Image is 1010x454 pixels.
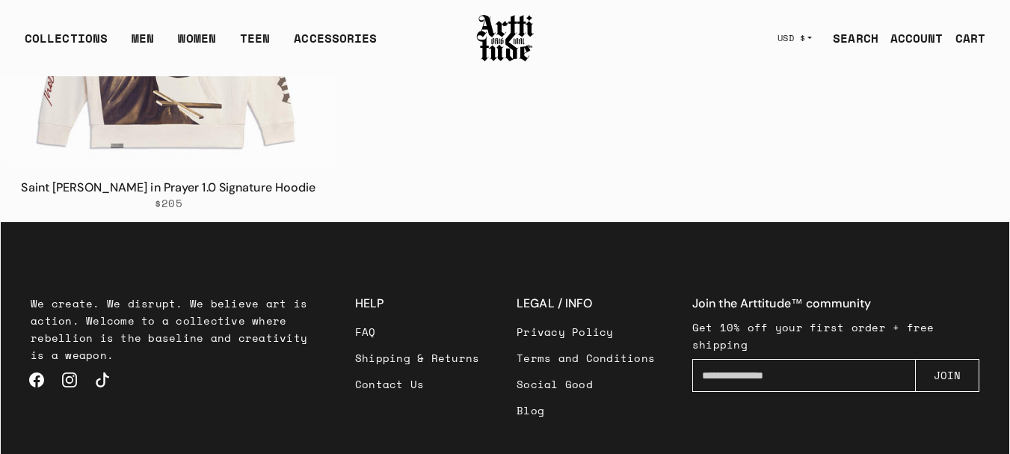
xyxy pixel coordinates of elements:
a: Privacy Policy [517,319,655,345]
a: Contact Us [355,371,480,397]
a: Terms and Conditions [517,345,655,371]
a: Shipping & Returns [355,345,480,371]
h3: LEGAL / INFO [517,295,655,313]
span: $205 [155,197,182,210]
ul: Main navigation [13,29,389,59]
a: TEEN [240,29,270,59]
h3: HELP [355,295,480,313]
button: USD $ [769,22,822,55]
p: Get 10% off your first order + free shipping [692,319,979,353]
a: Facebook [20,363,53,396]
a: Instagram [53,363,86,396]
div: CART [955,29,985,47]
a: WOMEN [178,29,216,59]
div: COLLECTIONS [25,29,108,59]
a: ACCOUNT [878,23,943,53]
a: TikTok [86,363,119,396]
input: Enter your email [692,359,916,392]
a: Blog [517,397,655,423]
p: We create. We disrupt. We believe art is action. Welcome to a collective where rebellion is the b... [31,295,318,363]
a: Open cart [943,23,985,53]
h4: Join the Arttitude™ community [692,295,979,313]
a: FAQ [355,319,480,345]
div: ACCESSORIES [294,29,377,59]
a: Social Good [517,371,655,397]
span: USD $ [777,32,806,44]
a: Saint [PERSON_NAME] in Prayer 1.0 Signature Hoodie [21,180,315,195]
a: MEN [132,29,154,59]
button: JOIN [915,359,979,392]
img: Arttitude [475,13,535,64]
a: SEARCH [821,23,878,53]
